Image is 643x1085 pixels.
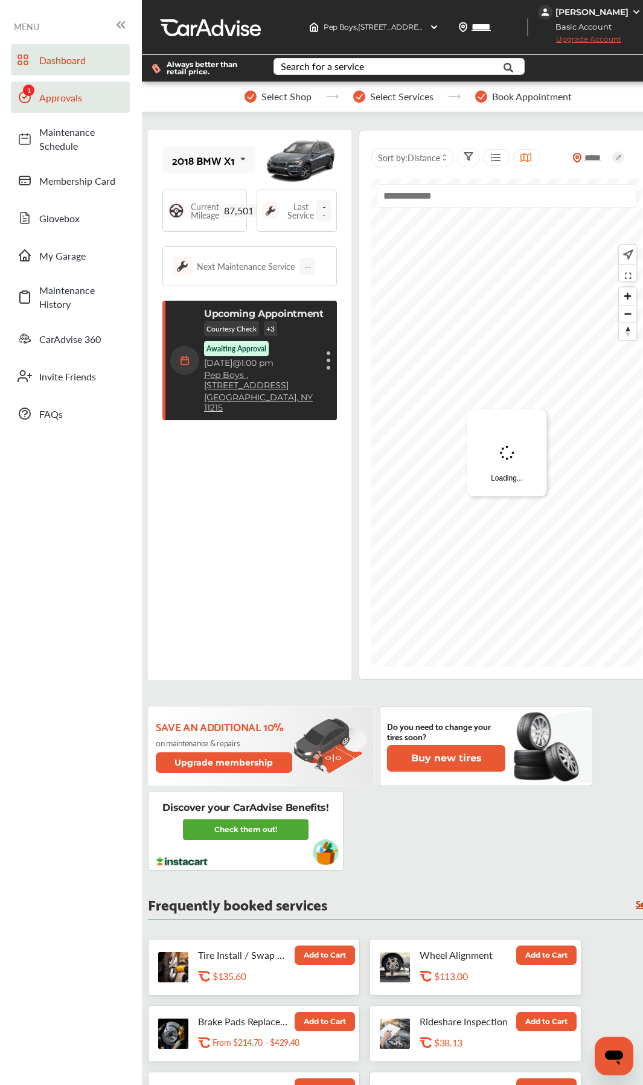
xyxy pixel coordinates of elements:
span: Select Shop [261,91,312,102]
a: CarAdvise 360 [11,323,130,354]
img: stepper-checkmark.b5569197.svg [353,91,365,103]
span: MENU [14,22,39,31]
a: My Garage [11,240,130,271]
a: Pep Boys ,[STREET_ADDRESS] [204,370,324,391]
iframe: Button to launch messaging window [595,1037,633,1075]
img: header-home-logo.8d720a4f.svg [309,22,319,32]
span: Sort by : [378,152,440,164]
p: Tire Install / Swap Tires [198,949,289,961]
a: Glovebox [11,202,130,234]
a: Membership Card [11,165,130,196]
p: Discover your CarAdvise Benefits! [162,801,328,815]
p: From $214.70 - $429.40 [213,1037,299,1048]
img: stepper-arrow.e24c07c6.svg [326,94,339,99]
button: Reset bearing to north [619,322,636,340]
span: Approvals [39,91,124,104]
a: Check them out! [183,819,309,840]
img: wheel-alignment-thumb.jpg [380,952,410,982]
button: Add to Cart [295,946,355,965]
span: Current Mileage [191,202,219,219]
span: Membership Card [39,174,124,188]
button: Zoom out [619,305,636,322]
span: @ [232,357,241,368]
span: My Garage [39,249,124,263]
img: WGsFRI8htEPBVLJbROoPRyZpYNWhNONpIPPETTm6eUC0GeLEiAAAAAElFTkSuQmCC [632,7,641,17]
img: stepper-arrow.e24c07c6.svg [448,94,461,99]
img: jVpblrzwTbfkPYzPPzSLxeg0AAAAASUVORK5CYII= [538,5,552,19]
span: Select Services [370,91,433,102]
button: Add to Cart [295,1012,355,1031]
div: $38.13 [434,1037,546,1048]
button: Upgrade membership [156,752,292,773]
span: Upgrade Account [538,34,621,50]
a: Buy new tires [387,745,508,772]
img: instacart-vehicle.0979a191.svg [313,839,339,865]
span: Basic Account [539,21,621,33]
img: instacart-logo.217963cc.svg [155,857,209,866]
div: $135.60 [213,970,325,982]
img: brake-pads-replacement-thumb.jpg [158,1019,188,1049]
span: Maintenance History [39,283,124,311]
a: [GEOGRAPHIC_DATA], NY 11215 [204,392,324,413]
img: stepper-checkmark.b5569197.svg [245,91,257,103]
p: Frequently booked services [148,898,327,909]
img: location_vector_orange.38f05af8.svg [572,153,582,163]
img: rideshare-visual-inspection-thumb.jpg [380,1019,410,1049]
a: Approvals [11,82,130,113]
p: Upcoming Appointment [204,308,324,319]
button: Zoom in [619,287,636,305]
span: Distance [408,152,440,164]
img: maintenance_logo [173,257,192,276]
p: + 3 [264,321,277,336]
a: FAQs [11,398,130,429]
div: Next Maintenance Service [197,260,295,272]
img: new-tire.a0c7fe23.svg [513,707,585,786]
span: 1:00 pm [241,357,274,368]
p: Wheel Alignment [420,949,510,961]
p: Save an additional 10% [156,720,294,733]
img: update-membership.81812027.svg [294,718,367,774]
span: Always better than retail price. [167,61,254,75]
div: Loading... [467,409,547,496]
p: Courtesy Check [204,321,259,336]
span: Invite Friends [39,370,124,383]
a: Dashboard [11,44,130,75]
img: dollor_label_vector.a70140d1.svg [152,63,161,74]
span: Dashboard [39,53,124,67]
span: CarAdvise 360 [39,332,124,346]
img: location_vector.a44bc228.svg [458,22,468,32]
img: calendar-icon.35d1de04.svg [170,346,199,375]
div: -- [299,258,315,275]
button: Add to Cart [516,946,577,965]
span: 87,501 [219,204,258,217]
p: Rideshare Inspection [420,1016,510,1027]
p: Do you need to change your tires soon? [387,721,505,741]
img: header-divider.bc55588e.svg [527,18,528,36]
div: Search for a service [281,62,364,71]
div: [PERSON_NAME] [555,7,629,18]
span: Reset bearing to north [619,323,636,340]
a: Invite Friends [11,360,130,392]
img: recenter.ce011a49.svg [621,248,633,261]
p: on maintenance & repairs [156,738,294,747]
a: Maintenance History [11,277,130,317]
span: Book Appointment [492,91,572,102]
span: Pep Boys , [STREET_ADDRESS] [GEOGRAPHIC_DATA] , NY 11215 [324,22,537,31]
img: tire-install-swap-tires-thumb.jpg [158,952,188,982]
img: mobile_10908_st0640_046.jpg [264,133,337,187]
span: -- [316,200,331,222]
button: Buy new tires [387,745,505,772]
span: Glovebox [39,211,124,225]
img: steering_logo [168,202,185,219]
p: Brake Pads Replacement [198,1016,289,1027]
div: 2018 BMW X1 [172,154,235,166]
p: Awaiting Approval [206,344,266,354]
span: FAQs [39,407,124,421]
img: stepper-checkmark.b5569197.svg [475,91,487,103]
a: Maintenance Schedule [11,119,130,159]
span: Last Service [285,202,316,219]
img: header-down-arrow.9dd2ce7d.svg [429,22,439,32]
img: maintenance_logo [262,202,279,219]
